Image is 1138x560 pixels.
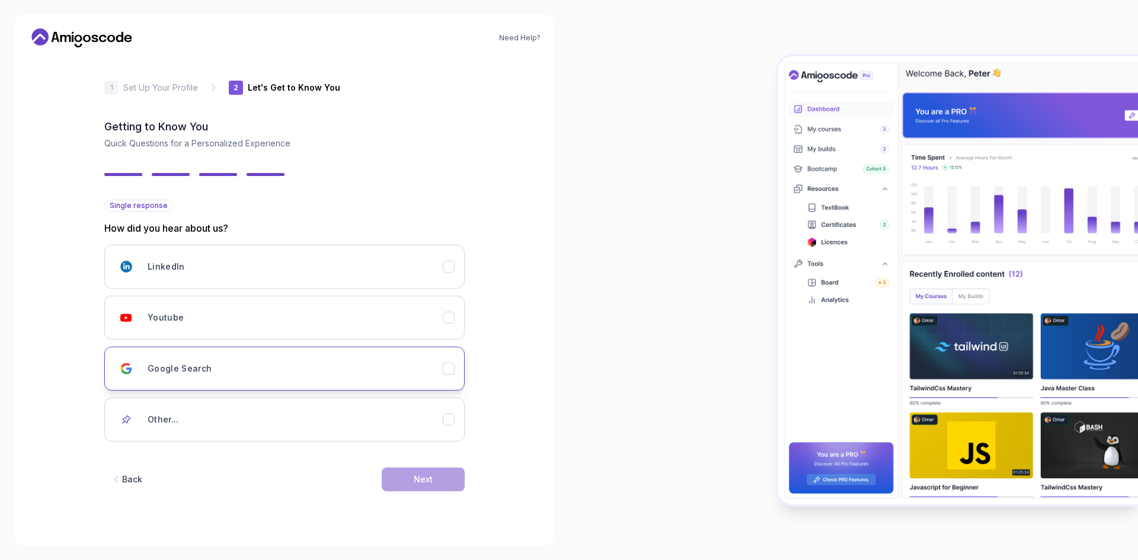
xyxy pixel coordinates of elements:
h3: LinkedIn [148,261,185,273]
span: Single response [110,201,168,210]
p: 2 [234,84,238,91]
h3: Youtube [148,312,184,324]
h2: Getting to Know You [104,119,465,135]
button: Other... [104,398,465,441]
h3: Google Search [148,363,212,375]
div: Next [414,473,433,485]
div: Back [122,473,142,485]
button: LinkedIn [104,245,465,289]
p: Let's Get to Know You [248,82,340,94]
button: Youtube [104,296,465,340]
a: Need Help? [499,33,541,43]
p: 1 [110,84,113,91]
h3: Other... [148,414,179,425]
p: Quick Questions for a Personalized Experience [104,137,465,149]
p: How did you hear about us? [104,221,465,235]
button: Back [104,468,148,491]
img: Amigoscode Dashboard [778,56,1138,504]
p: Set Up Your Profile [123,82,198,94]
button: Google Search [104,347,465,391]
a: Home link [28,28,135,47]
button: Next [382,468,465,491]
